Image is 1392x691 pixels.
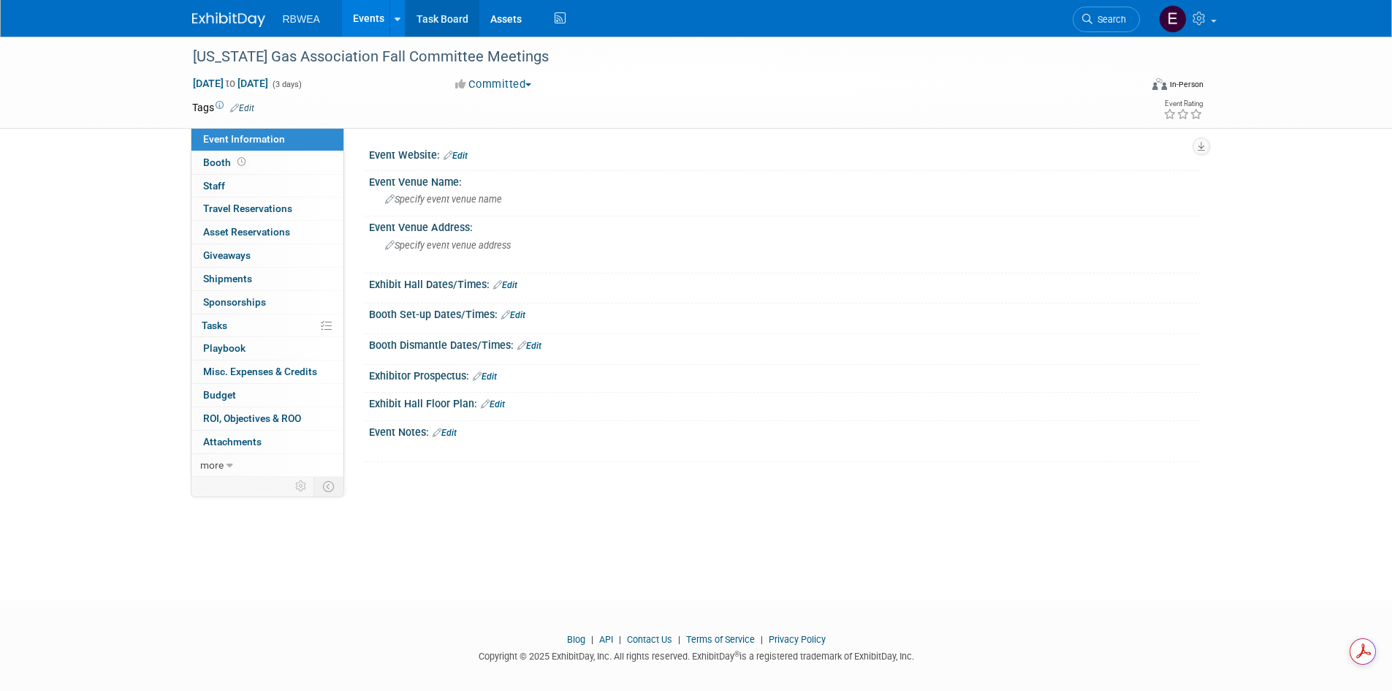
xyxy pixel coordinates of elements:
span: Sponsorships [203,296,266,308]
a: API [599,634,613,645]
a: Terms of Service [686,634,755,645]
a: Budget [191,384,343,407]
a: Playbook [191,337,343,360]
a: Contact Us [627,634,672,645]
a: Edit [230,103,254,113]
div: Exhibit Hall Dates/Times: [369,273,1201,292]
button: Committed [450,77,537,92]
div: Event Website: [369,144,1201,163]
a: Booth [191,151,343,174]
span: Travel Reservations [203,203,292,214]
span: Booth [203,156,248,168]
span: | [674,634,684,645]
span: Budget [203,389,236,401]
div: Exhibitor Prospectus: [369,365,1201,384]
span: Shipments [203,273,252,284]
a: Misc. Expenses & Credits [191,360,343,383]
a: Edit [501,310,525,320]
span: | [615,634,625,645]
a: Attachments [191,431,343,453]
a: ROI, Objectives & ROO [191,407,343,430]
a: Edit [473,371,497,382]
a: Blog [567,634,585,645]
span: Tasks [202,320,227,331]
a: Search [1073,7,1140,32]
div: Event Venue Name: [369,171,1201,189]
img: ExhibitDay [192,12,265,27]
span: Specify event venue address [385,240,511,251]
div: Booth Set-up Dates/Times: [369,303,1201,322]
span: Playbook [203,342,246,354]
a: Event Information [191,128,343,151]
span: Attachments [203,436,262,448]
span: | [757,634,767,645]
span: Giveaways [203,249,251,261]
a: Shipments [191,268,343,290]
a: Edit [444,151,468,161]
td: Tags [192,100,254,115]
td: Personalize Event Tab Strip [289,477,314,496]
div: Event Venue Address: [369,216,1201,235]
a: Asset Reservations [191,221,343,243]
span: Asset Reservations [203,226,290,238]
span: (3 days) [271,80,302,89]
span: RBWEA [283,13,320,25]
span: Event Information [203,133,285,145]
span: to [224,78,237,89]
div: In-Person [1169,79,1203,90]
img: Emily Perkins [1159,5,1187,33]
a: Tasks [191,314,343,337]
a: Edit [493,280,517,290]
img: Format-Inperson.png [1152,78,1167,90]
div: Event Notes: [369,421,1201,440]
span: [DATE] [DATE] [192,77,269,90]
a: Edit [481,399,505,409]
span: Misc. Expenses & Credits [203,366,317,377]
a: Edit [517,341,541,351]
a: Sponsorships [191,291,343,314]
span: Specify event venue name [385,194,502,205]
span: | [587,634,597,645]
sup: ® [734,650,739,658]
a: Staff [191,175,343,197]
div: Event Rating [1163,100,1203,107]
a: more [191,454,343,477]
span: more [200,459,224,471]
div: Exhibit Hall Floor Plan: [369,393,1201,412]
div: [US_STATE] Gas Association Fall Committee Meetings [188,44,1118,70]
span: Booth not reserved yet [235,156,248,167]
div: Event Format [1054,76,1204,98]
a: Travel Reservations [191,197,343,220]
a: Edit [433,428,457,438]
div: Booth Dismantle Dates/Times: [369,334,1201,353]
td: Toggle Event Tabs [313,477,343,496]
span: Search [1092,14,1126,25]
span: Staff [203,180,225,192]
a: Privacy Policy [769,634,826,645]
span: ROI, Objectives & ROO [203,412,301,424]
a: Giveaways [191,244,343,267]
